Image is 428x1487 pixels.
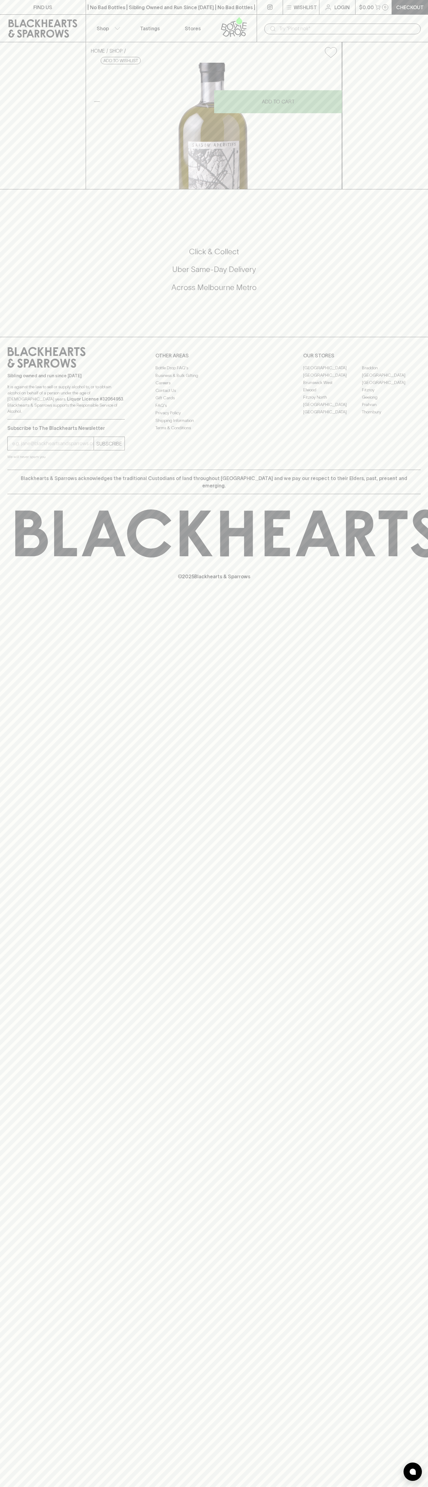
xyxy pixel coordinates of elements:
[155,364,273,372] a: Bottle Drop FAQ's
[294,4,317,11] p: Wishlist
[303,379,362,386] a: Brunswick West
[7,384,125,414] p: It is against the law to sell or supply alcohol to, or to obtain alcohol on behalf of a person un...
[110,48,123,54] a: SHOP
[86,15,129,42] button: Shop
[155,352,273,359] p: OTHER AREAS
[171,15,214,42] a: Stores
[94,437,125,450] button: SUBSCRIBE
[7,424,125,432] p: Subscribe to The Blackhearts Newsletter
[396,4,424,11] p: Checkout
[140,25,160,32] p: Tastings
[279,24,416,34] input: Try "Pinot noir"
[96,440,122,447] p: SUBSCRIBE
[362,408,421,416] a: Thornbury
[303,401,362,408] a: [GEOGRAPHIC_DATA]
[86,63,342,189] img: 40088.png
[7,454,125,460] p: We will never spam you
[303,371,362,379] a: [GEOGRAPHIC_DATA]
[303,364,362,371] a: [GEOGRAPHIC_DATA]
[101,57,141,64] button: Add to wishlist
[12,475,416,489] p: Blackhearts & Sparrows acknowledges the traditional Custodians of land throughout [GEOGRAPHIC_DAT...
[12,439,94,449] input: e.g. jane@blackheartsandsparrows.com.au
[155,417,273,424] a: Shipping Information
[97,25,109,32] p: Shop
[7,373,125,379] p: Sibling owned and run since [DATE]
[214,90,342,113] button: ADD TO CART
[128,15,171,42] a: Tastings
[155,387,273,394] a: Contact Us
[334,4,350,11] p: Login
[155,379,273,387] a: Careers
[384,6,386,9] p: 0
[67,397,123,401] strong: Liquor License #32064953
[7,247,421,257] h5: Click & Collect
[7,222,421,325] div: Call to action block
[362,393,421,401] a: Geelong
[362,364,421,371] a: Braddon
[362,401,421,408] a: Prahran
[303,408,362,416] a: [GEOGRAPHIC_DATA]
[185,25,201,32] p: Stores
[91,48,105,54] a: HOME
[303,386,362,393] a: Elwood
[155,402,273,409] a: FAQ's
[7,282,421,293] h5: Across Melbourne Metro
[303,393,362,401] a: Fitzroy North
[362,379,421,386] a: [GEOGRAPHIC_DATA]
[262,98,295,105] p: ADD TO CART
[155,424,273,432] a: Terms & Conditions
[359,4,374,11] p: $0.00
[322,45,339,60] button: Add to wishlist
[155,372,273,379] a: Business & Bulk Gifting
[155,409,273,417] a: Privacy Policy
[362,386,421,393] a: Fitzroy
[303,352,421,359] p: OUR STORES
[410,1469,416,1475] img: bubble-icon
[362,371,421,379] a: [GEOGRAPHIC_DATA]
[155,394,273,402] a: Gift Cards
[33,4,52,11] p: FIND US
[7,264,421,274] h5: Uber Same-Day Delivery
